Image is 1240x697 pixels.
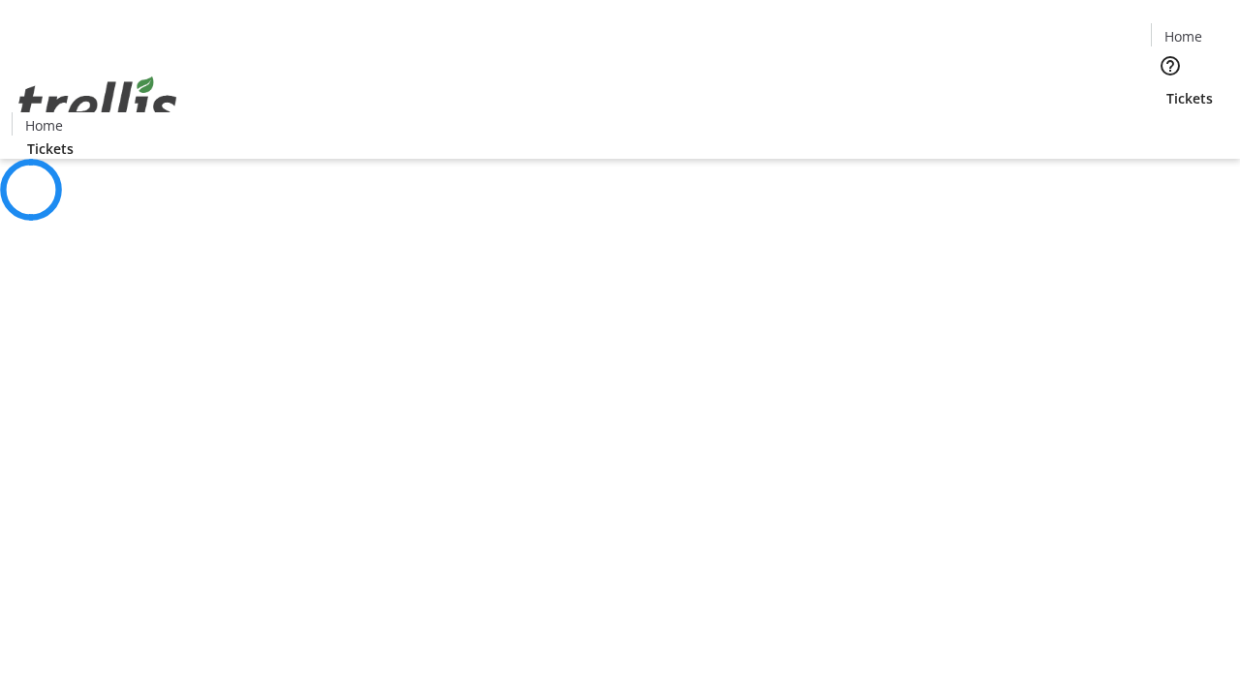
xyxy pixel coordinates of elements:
span: Home [1164,26,1202,46]
a: Tickets [1151,88,1228,108]
button: Help [1151,46,1190,85]
span: Tickets [1166,88,1213,108]
a: Tickets [12,138,89,159]
a: Home [13,115,75,136]
img: Orient E2E Organization AshOsQzoDu's Logo [12,55,184,152]
span: Home [25,115,63,136]
button: Cart [1151,108,1190,147]
span: Tickets [27,138,74,159]
a: Home [1152,26,1214,46]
